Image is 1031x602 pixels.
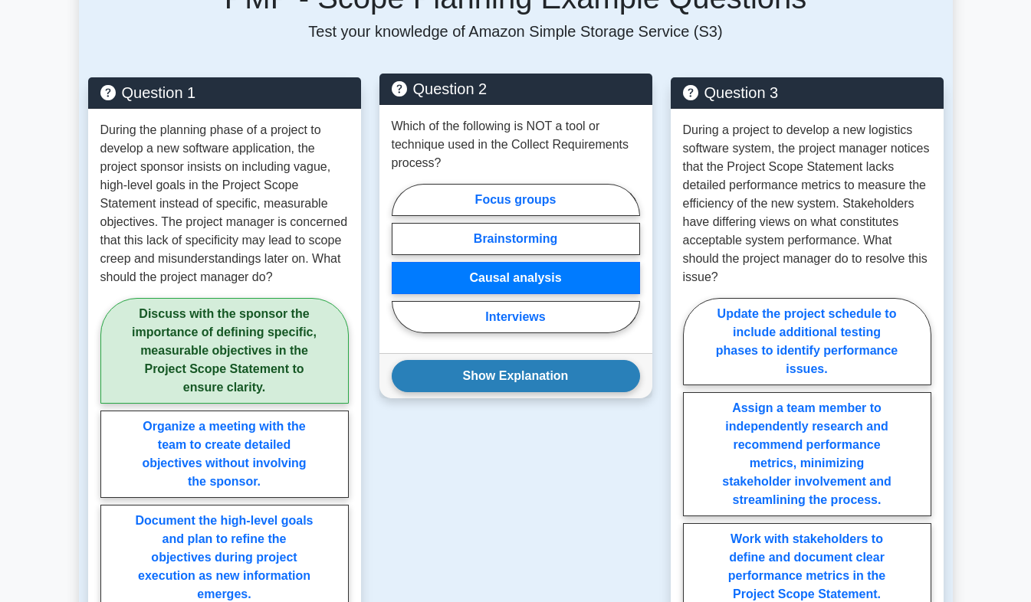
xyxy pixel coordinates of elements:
p: During a project to develop a new logistics software system, the project manager notices that the... [683,121,931,286]
button: Show Explanation [392,360,640,392]
label: Interviews [392,301,640,333]
label: Assign a team member to independently research and recommend performance metrics, minimizing stak... [683,392,931,516]
p: Which of the following is NOT a tool or technique used in the Collect Requirements process? [392,117,640,172]
h5: Question 1 [100,83,349,102]
label: Update the project schedule to include additional testing phases to identify performance issues. [683,298,931,385]
h5: Question 3 [683,83,931,102]
label: Causal analysis [392,262,640,294]
label: Discuss with the sponsor the importance of defining specific, measurable objectives in the Projec... [100,298,349,404]
h5: Question 2 [392,80,640,98]
p: During the planning phase of a project to develop a new software application, the project sponsor... [100,121,349,286]
label: Brainstorming [392,223,640,255]
p: Test your knowledge of Amazon Simple Storage Service (S3) [88,22,944,41]
label: Organize a meeting with the team to create detailed objectives without involving the sponsor. [100,411,349,498]
label: Focus groups [392,184,640,216]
